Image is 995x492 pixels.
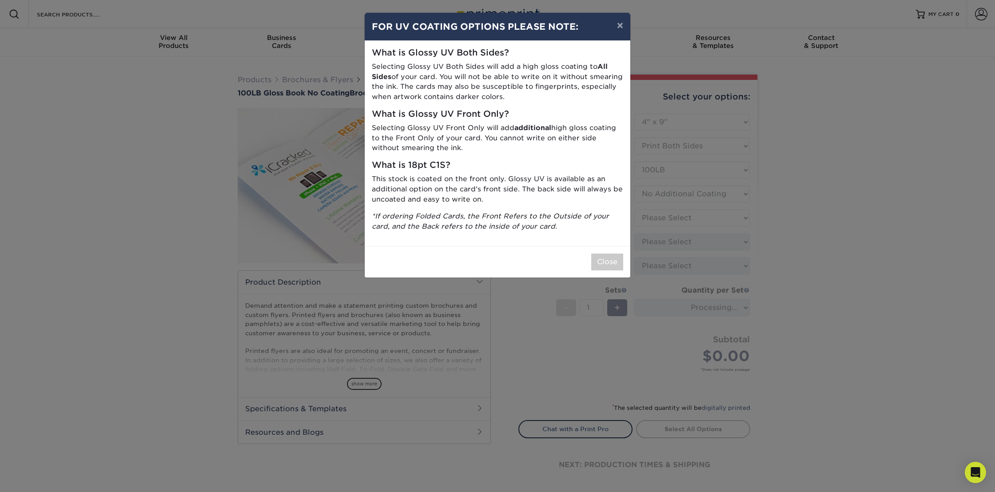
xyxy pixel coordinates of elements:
p: This stock is coated on the front only. Glossy UV is available as an additional option on the car... [372,174,623,204]
button: × [610,13,630,38]
strong: All Sides [372,62,608,81]
h5: What is Glossy UV Front Only? [372,109,623,119]
div: Open Intercom Messenger [965,462,986,483]
h4: FOR UV COATING OPTIONS PLEASE NOTE: [372,20,623,33]
p: Selecting Glossy UV Both Sides will add a high gloss coating to of your card. You will not be abl... [372,62,623,102]
h5: What is 18pt C1S? [372,160,623,171]
i: *If ordering Folded Cards, the Front Refers to the Outside of your card, and the Back refers to t... [372,212,609,230]
button: Close [591,254,623,270]
p: Selecting Glossy UV Front Only will add high gloss coating to the Front Only of your card. You ca... [372,123,623,153]
strong: additional [514,123,551,132]
h5: What is Glossy UV Both Sides? [372,48,623,58]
